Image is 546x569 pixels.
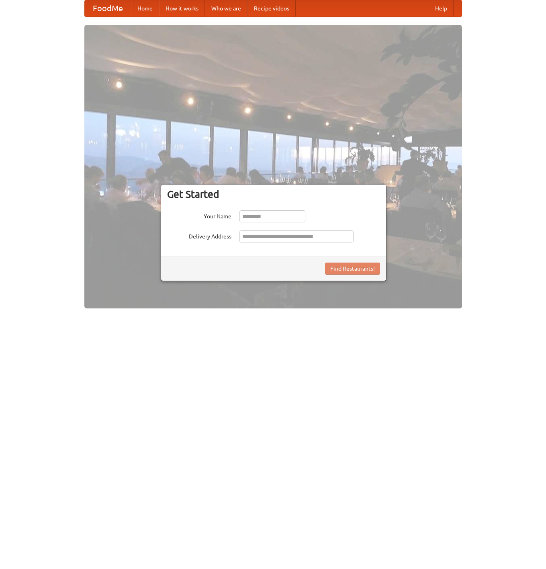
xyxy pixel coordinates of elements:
[167,230,231,240] label: Delivery Address
[325,263,380,275] button: Find Restaurants!
[85,0,131,16] a: FoodMe
[159,0,205,16] a: How it works
[167,210,231,220] label: Your Name
[131,0,159,16] a: Home
[205,0,247,16] a: Who we are
[167,188,380,200] h3: Get Started
[429,0,454,16] a: Help
[247,0,296,16] a: Recipe videos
